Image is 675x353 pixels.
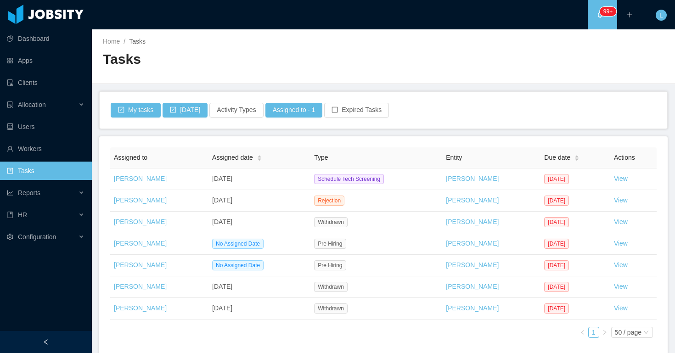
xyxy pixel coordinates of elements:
[257,154,262,160] div: Sort
[544,174,569,184] span: [DATE]
[114,218,167,225] a: [PERSON_NAME]
[446,154,462,161] span: Entity
[7,140,84,158] a: icon: userWorkers
[314,174,384,184] span: Schedule Tech Screening
[599,327,610,338] li: Next Page
[544,303,569,314] span: [DATE]
[588,327,599,338] li: 1
[589,327,599,337] a: 1
[314,303,348,314] span: Withdrawn
[446,196,499,204] a: [PERSON_NAME]
[257,157,262,160] i: icon: caret-down
[544,196,569,206] span: [DATE]
[446,283,499,290] a: [PERSON_NAME]
[643,330,649,336] i: icon: down
[659,10,663,21] span: L
[314,217,348,227] span: Withdrawn
[257,154,262,157] i: icon: caret-up
[574,154,579,157] i: icon: caret-up
[114,154,147,161] span: Assigned to
[314,239,346,249] span: Pre Hiring
[614,154,635,161] span: Actions
[7,212,13,218] i: icon: book
[7,101,13,108] i: icon: solution
[212,239,264,249] span: No Assigned Date
[18,211,27,219] span: HR
[446,261,499,269] a: [PERSON_NAME]
[212,260,264,270] span: No Assigned Date
[18,233,56,241] span: Configuration
[265,103,323,118] button: Assigned to · 1
[129,38,146,45] span: Tasks
[574,154,579,160] div: Sort
[209,103,263,118] button: Activity Types
[600,7,616,16] sup: 2122
[544,282,569,292] span: [DATE]
[7,190,13,196] i: icon: line-chart
[446,175,499,182] a: [PERSON_NAME]
[18,101,46,108] span: Allocation
[212,153,253,162] span: Assigned date
[314,260,346,270] span: Pre Hiring
[7,234,13,240] i: icon: setting
[7,73,84,92] a: icon: auditClients
[103,50,383,69] h2: Tasks
[580,330,585,335] i: icon: left
[208,190,310,212] td: [DATE]
[577,327,588,338] li: Previous Page
[626,11,633,18] i: icon: plus
[615,327,641,337] div: 50 / page
[208,298,310,319] td: [DATE]
[114,304,167,312] a: [PERSON_NAME]
[614,196,628,204] a: View
[602,330,607,335] i: icon: right
[114,196,167,204] a: [PERSON_NAME]
[7,118,84,136] a: icon: robotUsers
[597,11,603,18] i: icon: bell
[446,240,499,247] a: [PERSON_NAME]
[314,196,344,206] span: Rejection
[544,260,569,270] span: [DATE]
[7,162,84,180] a: icon: profileTasks
[124,38,125,45] span: /
[114,175,167,182] a: [PERSON_NAME]
[446,304,499,312] a: [PERSON_NAME]
[614,304,628,312] a: View
[614,283,628,290] a: View
[614,218,628,225] a: View
[314,282,348,292] span: Withdrawn
[574,157,579,160] i: icon: caret-down
[208,168,310,190] td: [DATE]
[208,212,310,233] td: [DATE]
[114,283,167,290] a: [PERSON_NAME]
[7,51,84,70] a: icon: appstoreApps
[208,276,310,298] td: [DATE]
[544,217,569,227] span: [DATE]
[544,153,570,162] span: Due date
[163,103,208,118] button: icon: check-square[DATE]
[614,240,628,247] a: View
[324,103,389,118] button: icon: borderExpired Tasks
[446,218,499,225] a: [PERSON_NAME]
[614,261,628,269] a: View
[114,240,167,247] a: [PERSON_NAME]
[314,154,328,161] span: Type
[111,103,161,118] button: icon: check-squareMy tasks
[18,189,40,196] span: Reports
[7,29,84,48] a: icon: pie-chartDashboard
[114,261,167,269] a: [PERSON_NAME]
[103,38,120,45] a: Home
[544,239,569,249] span: [DATE]
[614,175,628,182] a: View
